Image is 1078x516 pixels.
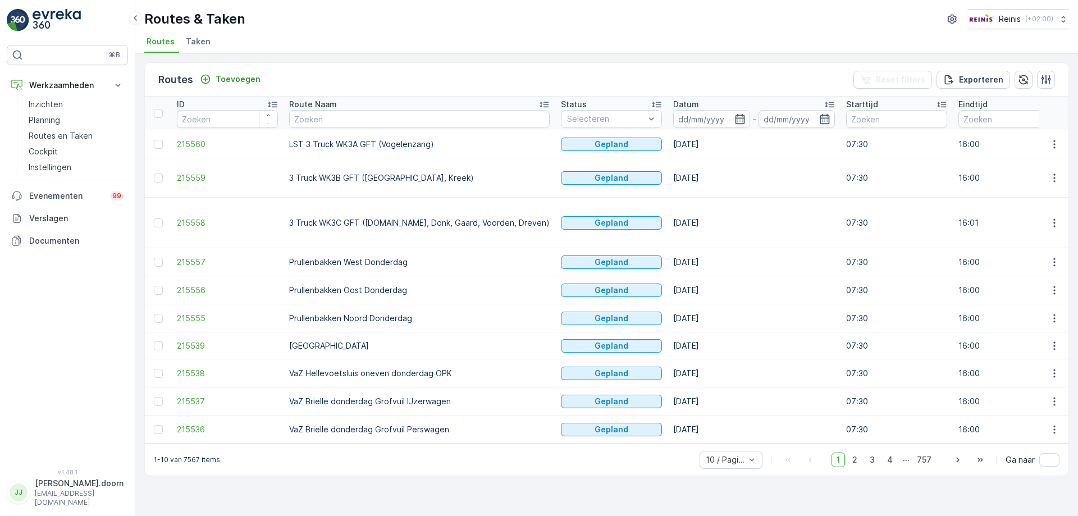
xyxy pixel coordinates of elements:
td: [GEOGRAPHIC_DATA] [284,332,555,359]
span: Ga naar [1006,454,1035,465]
td: 07:30 [841,304,953,332]
td: 07:30 [841,130,953,158]
td: LST 3 Truck WK3A GFT (Vogelenzang) [284,130,555,158]
td: 16:00 [953,158,1065,198]
a: Planning [24,112,128,128]
div: Toggle Row Selected [154,218,163,227]
div: Toggle Row Selected [154,314,163,323]
td: 07:30 [841,359,953,387]
p: Cockpit [29,146,58,157]
button: Gepland [561,216,662,230]
p: Datum [673,99,699,110]
td: [DATE] [668,276,841,304]
span: 215557 [177,257,278,268]
td: 07:30 [841,415,953,444]
button: Gepland [561,367,662,380]
p: Exporteren [959,74,1003,85]
p: Werkzaamheden [29,80,106,91]
button: Gepland [561,255,662,269]
p: ( +02:00 ) [1025,15,1053,24]
td: 16:00 [953,248,1065,276]
p: Gepland [595,285,628,296]
td: 16:00 [953,130,1065,158]
button: Toevoegen [195,72,265,86]
p: Gepland [595,396,628,407]
button: Reinis(+02:00) [968,9,1069,29]
p: ID [177,99,185,110]
button: Werkzaamheden [7,74,128,97]
img: logo [7,9,29,31]
span: 215538 [177,368,278,379]
span: Routes [147,36,175,47]
a: Cockpit [24,144,128,159]
td: 07:30 [841,158,953,198]
p: Route Naam [289,99,337,110]
button: Reset filters [853,71,932,89]
span: 757 [912,453,937,467]
a: 215536 [177,424,278,435]
button: Gepland [561,138,662,151]
td: 16:00 [953,387,1065,415]
a: 215559 [177,172,278,184]
div: Toggle Row Selected [154,341,163,350]
td: [DATE] [668,248,841,276]
td: [DATE] [668,304,841,332]
span: 1 [832,453,845,467]
td: 16:00 [953,359,1065,387]
p: Gepland [595,172,628,184]
td: 16:00 [953,415,1065,444]
button: Gepland [561,284,662,297]
div: Toggle Row Selected [154,425,163,434]
td: 07:30 [841,198,953,248]
p: Gepland [595,217,628,229]
button: Gepland [561,171,662,185]
a: 215539 [177,340,278,351]
p: Gepland [595,340,628,351]
div: Toggle Row Selected [154,173,163,182]
button: Gepland [561,423,662,436]
td: VaZ Brielle donderdag Grofvuil Perswagen [284,415,555,444]
p: Instellingen [29,162,71,173]
input: Zoeken [846,110,947,128]
a: 215558 [177,217,278,229]
span: 4 [882,453,898,467]
p: Planning [29,115,60,126]
div: Toggle Row Selected [154,140,163,149]
p: Toevoegen [216,74,261,85]
img: logo_light-DOdMpM7g.png [33,9,81,31]
p: Eindtijd [958,99,988,110]
p: Routes & Taken [144,10,245,28]
td: 07:30 [841,387,953,415]
td: VaZ Hellevoetsluis oneven donderdag OPK [284,359,555,387]
input: Zoeken [177,110,278,128]
td: 3 Truck WK3C GFT ([DOMAIN_NAME], Donk, Gaard, Voorden, Dreven) [284,198,555,248]
a: Evenementen99 [7,185,128,207]
td: [DATE] [668,387,841,415]
td: 16:00 [953,276,1065,304]
td: 07:30 [841,248,953,276]
a: 215537 [177,396,278,407]
td: Prullenbakken Oost Donderdag [284,276,555,304]
button: Gepland [561,339,662,353]
a: 215560 [177,139,278,150]
p: ... [903,453,910,467]
td: 07:30 [841,332,953,359]
p: Routes en Taken [29,130,93,141]
a: Inzichten [24,97,128,112]
img: Reinis-Logo-Vrijstaand_Tekengebied-1-copy2_aBO4n7j.png [968,13,994,25]
td: 07:30 [841,276,953,304]
td: 16:00 [953,304,1065,332]
p: 1-10 van 7567 items [154,455,220,464]
div: Toggle Row Selected [154,258,163,267]
td: [DATE] [668,130,841,158]
p: Starttijd [846,99,878,110]
td: [DATE] [668,198,841,248]
p: Reset filters [876,74,925,85]
a: 215556 [177,285,278,296]
td: 16:00 [953,332,1065,359]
